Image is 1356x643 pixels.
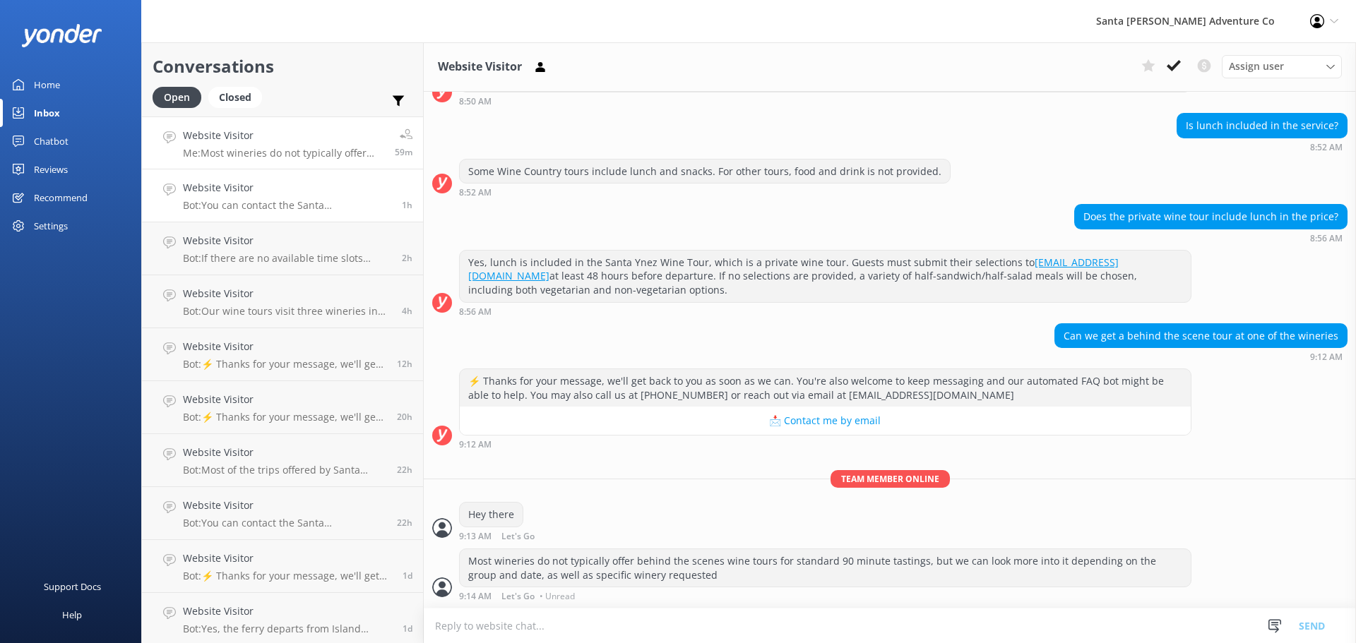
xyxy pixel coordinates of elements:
[459,187,951,197] div: Oct 13 2025 08:52am (UTC -07:00) America/Tijuana
[395,146,412,158] span: Oct 13 2025 09:14am (UTC -07:00) America/Tijuana
[183,498,386,513] h4: Website Visitor
[183,252,391,265] p: Bot: If there are no available time slots showing online for March/April, the trip is likely full...
[34,212,68,240] div: Settings
[402,252,412,264] span: Oct 13 2025 07:29am (UTC -07:00) America/Tijuana
[459,188,492,197] strong: 8:52 AM
[468,256,1119,283] a: [EMAIL_ADDRESS][DOMAIN_NAME]
[208,87,262,108] div: Closed
[1055,324,1347,348] div: Can we get a behind the scene tour at one of the wineries
[501,592,535,601] span: Let's Go
[183,623,392,635] p: Bot: Yes, the ferry departs from Island Packers in the [GEOGRAPHIC_DATA]. The address is [STREET_...
[142,328,423,381] a: Website VisitorBot:⚡ Thanks for your message, we'll get back to you as soon as we can. You're als...
[183,128,384,143] h4: Website Visitor
[459,308,492,316] strong: 8:56 AM
[142,275,423,328] a: Website VisitorBot:Our wine tours visit three wineries in [GEOGRAPHIC_DATA][PERSON_NAME], but we ...
[459,306,1191,316] div: Oct 13 2025 08:56am (UTC -07:00) America/Tijuana
[142,487,423,540] a: Website VisitorBot:You can contact the Santa [PERSON_NAME] Adventure Co. team at [PHONE_NUMBER], ...
[183,570,392,582] p: Bot: ⚡ Thanks for your message, we'll get back to you as soon as we can. You're also welcome to k...
[1310,234,1343,243] strong: 8:56 AM
[153,87,201,108] div: Open
[501,532,535,541] span: Let's Go
[153,89,208,104] a: Open
[183,339,386,354] h4: Website Visitor
[1177,114,1347,138] div: Is lunch included in the service?
[62,601,82,629] div: Help
[21,24,102,47] img: yonder-white-logo.png
[142,381,423,434] a: Website VisitorBot:⚡ Thanks for your message, we'll get back to you as soon as we can. You're als...
[142,169,423,222] a: Website VisitorBot:You can contact the Santa [PERSON_NAME] Adventure Co. team at [PHONE_NUMBER], ...
[438,58,522,76] h3: Website Visitor
[460,549,1191,587] div: Most wineries do not typically offer behind the scenes wine tours for standard 90 minute tastings...
[34,155,68,184] div: Reviews
[459,532,492,541] strong: 9:13 AM
[1229,59,1284,74] span: Assign user
[142,116,423,169] a: Website VisitorMe:Most wineries do not typically offer behind the scenes wine tours for standard ...
[460,160,950,184] div: Some Wine Country tours include lunch and snacks. For other tours, food and drink is not provided.
[183,305,391,318] p: Bot: Our wine tours visit three wineries in [GEOGRAPHIC_DATA][PERSON_NAME], but we can't guarante...
[459,592,492,601] strong: 9:14 AM
[153,53,412,80] h2: Conversations
[460,251,1191,302] div: Yes, lunch is included in the Santa Ynez Wine Tour, which is a private wine tour. Guests must sub...
[183,180,391,196] h4: Website Visitor
[34,127,69,155] div: Chatbot
[183,392,386,407] h4: Website Visitor
[44,572,101,601] div: Support Docs
[402,305,412,317] span: Oct 13 2025 06:06am (UTC -07:00) America/Tijuana
[540,592,575,601] span: • Unread
[397,411,412,423] span: Oct 12 2025 01:35pm (UTC -07:00) America/Tijuana
[403,570,412,582] span: Oct 12 2025 09:42am (UTC -07:00) America/Tijuana
[183,551,392,566] h4: Website Visitor
[183,445,386,460] h4: Website Visitor
[183,286,391,301] h4: Website Visitor
[183,233,391,248] h4: Website Visitor
[208,89,269,104] a: Closed
[1310,143,1343,152] strong: 8:52 AM
[831,470,950,488] span: Team member online
[142,540,423,593] a: Website VisitorBot:⚡ Thanks for your message, we'll get back to you as soon as we can. You're als...
[459,96,1191,106] div: Oct 13 2025 08:50am (UTC -07:00) America/Tijuana
[460,369,1191,407] div: ⚡ Thanks for your message, we'll get back to you as soon as we can. You're also welcome to keep m...
[459,439,1191,449] div: Oct 13 2025 09:12am (UTC -07:00) America/Tijuana
[459,97,492,106] strong: 8:50 AM
[142,222,423,275] a: Website VisitorBot:If there are no available time slots showing online for March/April, the trip ...
[460,503,523,527] div: Hey there
[183,147,384,160] p: Me: Most wineries do not typically offer behind the scenes wine tours for standard 90 minute tast...
[142,434,423,487] a: Website VisitorBot:Most of the trips offered by Santa [PERSON_NAME] Adventure Company are suitabl...
[183,517,386,529] p: Bot: You can contact the Santa [PERSON_NAME] Adventure Co. team at [PHONE_NUMBER], or by emailing...
[1310,353,1343,361] strong: 9:12 AM
[1075,205,1347,229] div: Does the private wine tour include lunch in the price?
[34,71,60,99] div: Home
[183,603,392,619] h4: Website Visitor
[34,99,60,127] div: Inbox
[1054,351,1348,361] div: Oct 13 2025 09:12am (UTC -07:00) America/Tijuana
[397,464,412,476] span: Oct 12 2025 12:04pm (UTC -07:00) America/Tijuana
[183,464,386,476] p: Bot: Most of the trips offered by Santa [PERSON_NAME] Adventure Company are suitable for beginner...
[183,199,391,212] p: Bot: You can contact the Santa [PERSON_NAME] Adventure Co. team at [PHONE_NUMBER], or by emailing...
[183,411,386,423] p: Bot: ⚡ Thanks for your message, we'll get back to you as soon as we can. You're also welcome to k...
[34,184,88,212] div: Recommend
[1177,142,1348,152] div: Oct 13 2025 08:52am (UTC -07:00) America/Tijuana
[459,531,581,541] div: Oct 13 2025 09:13am (UTC -07:00) America/Tijuana
[402,199,412,211] span: Oct 13 2025 08:43am (UTC -07:00) America/Tijuana
[183,358,386,371] p: Bot: ⚡ Thanks for your message, we'll get back to you as soon as we can. You're also welcome to k...
[460,407,1191,435] button: 📩 Contact me by email
[397,358,412,370] span: Oct 12 2025 09:53pm (UTC -07:00) America/Tijuana
[1074,233,1348,243] div: Oct 13 2025 08:56am (UTC -07:00) America/Tijuana
[403,623,412,635] span: Oct 12 2025 08:16am (UTC -07:00) America/Tijuana
[459,440,492,449] strong: 9:12 AM
[397,517,412,529] span: Oct 12 2025 11:57am (UTC -07:00) America/Tijuana
[1222,55,1342,78] div: Assign User
[459,591,1191,601] div: Oct 13 2025 09:14am (UTC -07:00) America/Tijuana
